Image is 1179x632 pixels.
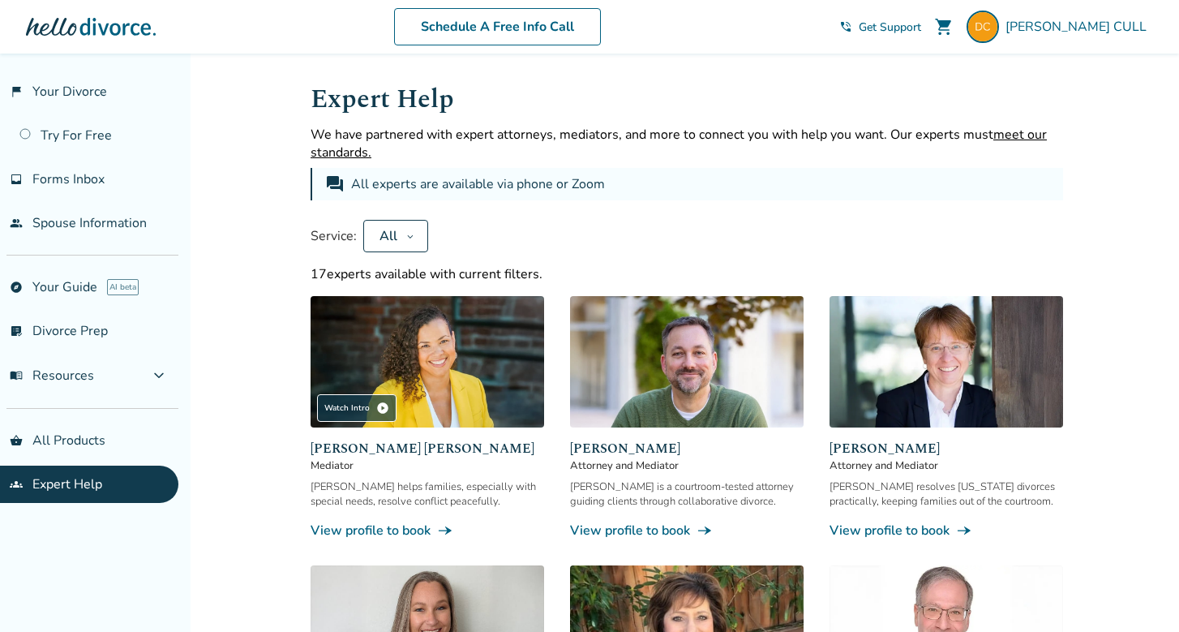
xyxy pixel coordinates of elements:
a: Schedule A Free Info Call [394,8,601,45]
div: All [377,227,400,245]
span: [PERSON_NAME] [570,439,804,458]
h1: Expert Help [311,80,1063,119]
img: Anne Mania [830,296,1063,428]
div: All experts are available via phone or Zoom [351,174,608,194]
a: phone_in_talkGet Support [839,19,921,35]
div: [PERSON_NAME] is a courtroom-tested attorney guiding clients through collaborative divorce. [570,479,804,509]
span: people [10,217,23,230]
span: Attorney and Mediator [570,458,804,473]
span: Get Support [859,19,921,35]
span: line_end_arrow_notch [697,522,713,539]
iframe: Chat Widget [1098,554,1179,632]
img: Neil Forester [570,296,804,428]
a: View profile to bookline_end_arrow_notch [570,522,804,540]
span: shopping_basket [10,434,23,447]
span: forum [325,174,345,194]
span: meet our standards. [311,126,1047,161]
div: Watch Intro [317,394,397,422]
img: Claudia Brown Coulter [311,296,544,428]
button: All [363,220,428,252]
span: expand_more [149,366,169,385]
span: Attorney and Mediator [830,458,1063,473]
span: shopping_cart [934,17,954,37]
span: inbox [10,173,23,186]
span: [PERSON_NAME] [830,439,1063,458]
span: phone_in_talk [839,20,852,33]
div: [PERSON_NAME] resolves [US_STATE] divorces practically, keeping families out of the courtroom. [830,479,1063,509]
span: groups [10,478,23,491]
img: doctorcull@icloud.com [967,11,999,43]
span: line_end_arrow_notch [437,522,453,539]
span: flag_2 [10,85,23,98]
span: list_alt_check [10,325,23,337]
span: [PERSON_NAME] CULL [1005,18,1153,36]
div: 17 experts available with current filters. [311,265,1063,283]
a: View profile to bookline_end_arrow_notch [311,522,544,540]
span: menu_book [10,369,23,382]
span: Forms Inbox [32,170,105,188]
span: line_end_arrow_notch [956,522,972,539]
span: AI beta [107,279,139,295]
a: View profile to bookline_end_arrow_notch [830,522,1063,540]
span: Resources [10,367,94,385]
p: We have partnered with expert attorneys, mediators, and more to connect you with help you want. O... [311,126,1063,161]
span: explore [10,281,23,294]
span: play_circle [376,402,389,415]
span: Service: [311,227,357,245]
span: [PERSON_NAME] [PERSON_NAME] [311,439,544,458]
div: [PERSON_NAME] helps families, especially with special needs, resolve conflict peacefully. [311,479,544,509]
span: Mediator [311,458,544,473]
